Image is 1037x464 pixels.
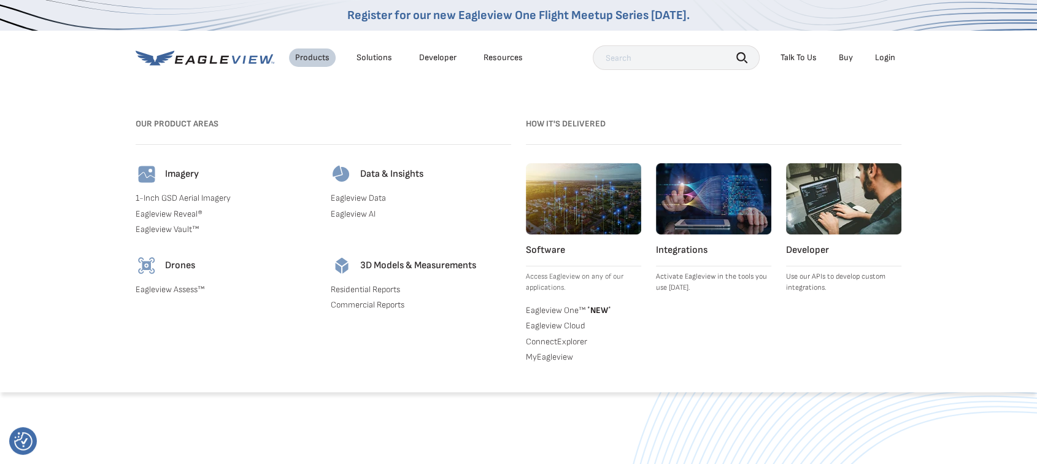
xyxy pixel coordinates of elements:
h4: Data & Insights [360,168,423,180]
a: Eagleview Vault™ [136,224,316,235]
a: ConnectExplorer [526,336,641,347]
span: NEW [585,305,611,315]
div: Products [295,52,330,63]
div: Login [875,52,895,63]
p: Activate Eagleview in the tools you use [DATE]. [656,271,771,293]
a: Eagleview AI [331,209,511,220]
a: MyEagleview [526,352,641,363]
button: Consent Preferences [14,432,33,450]
img: data-icon.svg [331,163,353,185]
a: Eagleview Data [331,193,511,204]
h4: Developer [786,244,901,257]
img: 3d-models-icon.svg [331,255,353,277]
h4: Imagery [165,168,199,180]
p: Use our APIs to develop custom integrations. [786,271,901,293]
h4: Software [526,244,641,257]
h3: How it's Delivered [526,114,901,134]
img: software.webp [526,163,641,234]
a: 1-Inch GSD Aerial Imagery [136,193,316,204]
div: Talk To Us [781,52,817,63]
a: Developer Use our APIs to develop custom integrations. [786,163,901,293]
h4: Drones [165,260,195,272]
a: Developer [419,52,457,63]
a: Eagleview Assess™ [136,284,316,295]
p: Access Eagleview on any of our applications. [526,271,641,293]
input: Search [593,45,760,70]
a: Integrations Activate Eagleview in the tools you use [DATE]. [656,163,771,293]
h3: Our Product Areas [136,114,511,134]
img: developer.webp [786,163,901,234]
img: imagery-icon.svg [136,163,158,185]
h4: 3D Models & Measurements [360,260,476,272]
a: Commercial Reports [331,300,511,311]
a: Eagleview Reveal® [136,209,316,220]
a: Register for our new Eagleview One Flight Meetup Series [DATE]. [347,8,690,23]
img: drones-icon.svg [136,255,158,277]
h4: Integrations [656,244,771,257]
img: Revisit consent button [14,432,33,450]
img: integrations.webp [656,163,771,234]
a: Eagleview One™ *NEW* [526,303,641,315]
div: Solutions [357,52,392,63]
a: Residential Reports [331,284,511,295]
a: Buy [839,52,853,63]
div: Resources [484,52,523,63]
a: Eagleview Cloud [526,320,641,331]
